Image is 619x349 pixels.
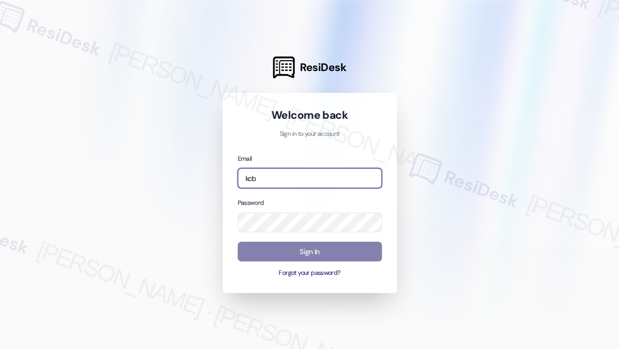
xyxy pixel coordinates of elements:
[238,130,382,139] p: Sign in to your account
[238,168,382,188] input: name@example.com
[238,269,382,278] button: Forgot your password?
[300,60,346,75] span: ResiDesk
[273,57,295,78] img: ResiDesk Logo
[238,155,252,163] label: Email
[238,242,382,262] button: Sign In
[238,199,264,207] label: Password
[238,108,382,122] h1: Welcome back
